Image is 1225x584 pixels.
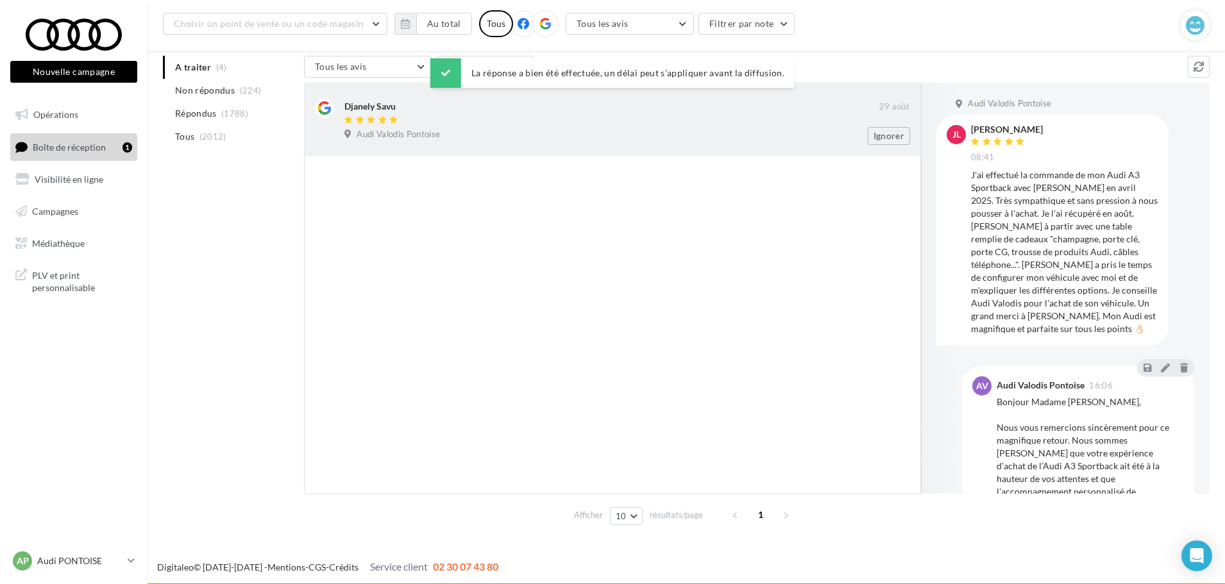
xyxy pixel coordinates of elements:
[8,166,140,193] a: Visibilité en ligne
[394,13,472,35] button: Au total
[868,127,910,145] button: Ignorer
[37,555,122,567] p: Audi PONTOISE
[616,511,627,521] span: 10
[175,84,235,97] span: Non répondus
[577,18,629,29] span: Tous les avis
[33,109,78,120] span: Opérations
[650,509,703,521] span: résultats/page
[479,10,513,37] div: Tous
[750,505,771,525] span: 1
[610,507,643,525] button: 10
[10,549,137,573] a: AP Audi PONTOISE
[32,237,85,248] span: Médiathèque
[32,267,132,294] span: PLV et print personnalisable
[433,560,498,572] span: 02 30 07 43 80
[157,562,498,572] span: © [DATE]-[DATE] - - -
[370,560,428,572] span: Service client
[976,380,988,392] span: AV
[17,555,29,567] span: AP
[308,562,326,572] a: CGS
[329,562,359,572] a: Crédits
[952,128,961,141] span: JL
[971,125,1043,134] div: [PERSON_NAME]
[416,13,472,35] button: Au total
[879,101,909,113] span: 29 août
[267,562,305,572] a: Mentions
[698,13,795,35] button: Filtrer par note
[8,262,140,299] a: PLV et print personnalisable
[566,13,694,35] button: Tous les avis
[175,107,217,120] span: Répondus
[315,61,367,72] span: Tous les avis
[971,152,995,163] span: 08:41
[174,18,364,29] span: Choisir un point de vente ou un code magasin
[157,562,194,572] a: Digitaleo
[10,61,137,83] button: Nouvelle campagne
[221,108,248,119] span: (1788)
[32,206,78,217] span: Campagnes
[997,381,1085,390] div: Audi Valodis Pontoise
[574,509,603,521] span: Afficher
[199,131,226,142] span: (2012)
[33,141,106,152] span: Boîte de réception
[971,169,1158,335] div: J'ai effectué la commande de mon Audi A3 Sportback avec [PERSON_NAME] en avril 2025. Très sympath...
[163,13,387,35] button: Choisir un point de vente ou un code magasin
[437,56,534,78] button: Filtrer par note
[8,230,140,257] a: Médiathèque
[122,142,132,153] div: 1
[430,58,795,88] div: La réponse a bien été effectuée, un délai peut s’appliquer avant la diffusion.
[35,174,103,185] span: Visibilité en ligne
[344,100,396,113] div: Djanely Savu
[1089,381,1113,390] span: 16:06
[8,198,140,225] a: Campagnes
[304,56,432,78] button: Tous les avis
[357,129,440,140] span: Audi Valodis Pontoise
[240,85,262,96] span: (224)
[8,133,140,161] a: Boîte de réception1
[175,130,194,143] span: Tous
[8,101,140,128] a: Opérations
[1181,540,1212,571] div: Open Intercom Messenger
[968,98,1051,110] span: Audi Valodis Pontoise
